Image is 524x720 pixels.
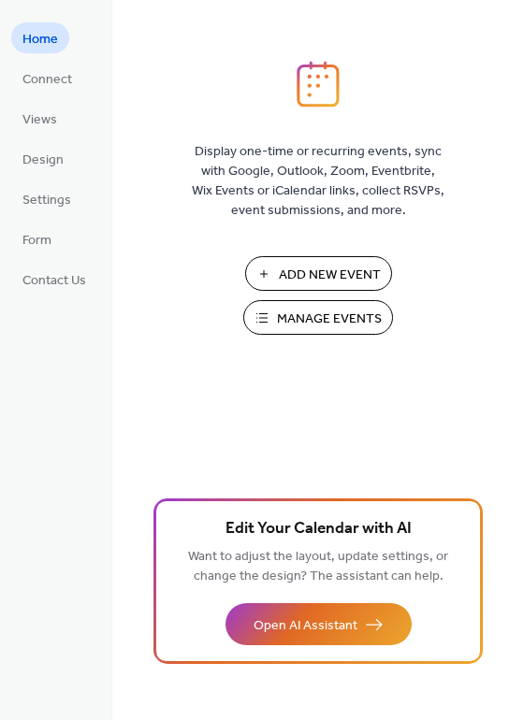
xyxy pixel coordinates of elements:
button: Open AI Assistant [226,603,412,645]
span: Connect [22,70,72,90]
span: Display one-time or recurring events, sync with Google, Outlook, Zoom, Eventbrite, Wix Events or ... [192,142,444,221]
span: Open AI Assistant [254,616,357,636]
span: Edit Your Calendar with AI [226,516,412,542]
span: Design [22,151,64,170]
span: Settings [22,191,71,210]
a: Contact Us [11,264,97,295]
a: Design [11,143,75,174]
a: Views [11,103,68,134]
span: Home [22,30,58,50]
span: Views [22,110,57,130]
img: logo_icon.svg [297,61,340,108]
span: Manage Events [277,310,382,329]
button: Manage Events [243,300,393,335]
button: Add New Event [245,256,392,291]
span: Contact Us [22,271,86,291]
span: Want to adjust the layout, update settings, or change the design? The assistant can help. [188,544,448,589]
a: Connect [11,63,83,94]
span: Form [22,231,51,251]
a: Home [11,22,69,53]
a: Form [11,223,63,254]
span: Add New Event [279,266,381,285]
a: Settings [11,183,82,214]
